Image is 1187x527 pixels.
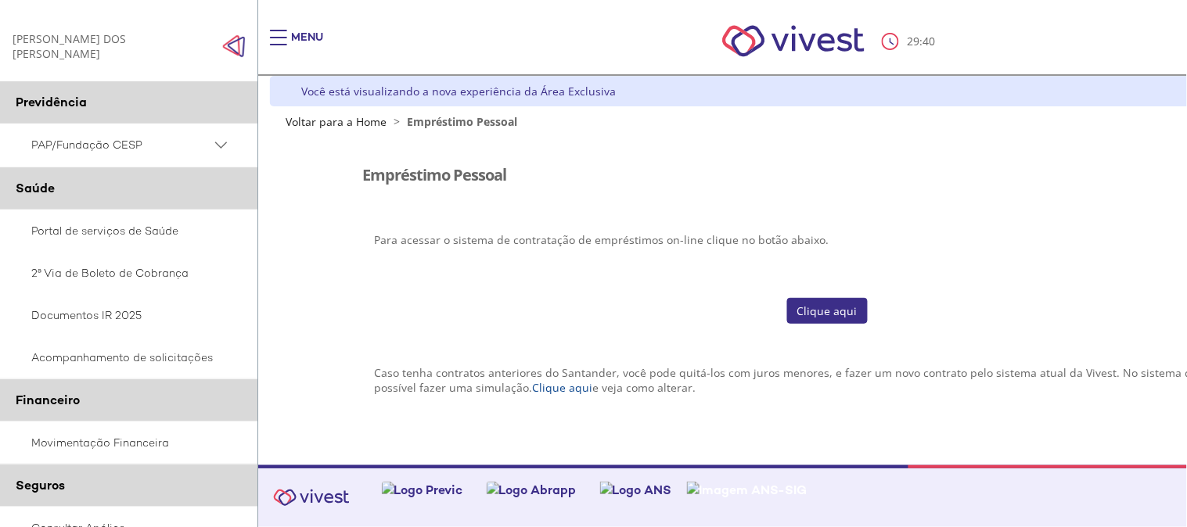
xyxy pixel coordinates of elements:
[16,477,65,493] span: Seguros
[907,34,919,48] span: 29
[390,114,404,129] span: >
[264,480,358,515] img: Vivest
[363,167,507,184] h3: Empréstimo Pessoal
[258,465,1187,527] footer: Vivest
[13,31,201,61] div: [PERSON_NAME] DOS [PERSON_NAME]
[286,114,387,129] a: Voltar para a Home
[16,180,55,196] span: Saúde
[487,482,577,498] img: Logo Abrapp
[16,392,80,408] span: Financeiro
[301,84,616,99] div: Você está visualizando a nova experiência da Área Exclusiva
[16,94,87,110] span: Previdência
[382,482,463,498] img: Logo Previc
[222,34,246,58] span: Click to close side navigation.
[291,30,323,61] div: Menu
[882,33,938,50] div: :
[923,34,935,48] span: 40
[222,34,246,58] img: Fechar menu
[407,114,517,129] span: Empréstimo Pessoal
[533,380,593,395] a: Clique aqui
[787,298,868,324] a: Clique aqui
[31,135,211,155] span: PAP/Fundação CESP
[687,482,808,498] img: Imagem ANS-SIG
[600,482,672,498] img: Logo ANS
[705,8,883,74] img: Vivest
